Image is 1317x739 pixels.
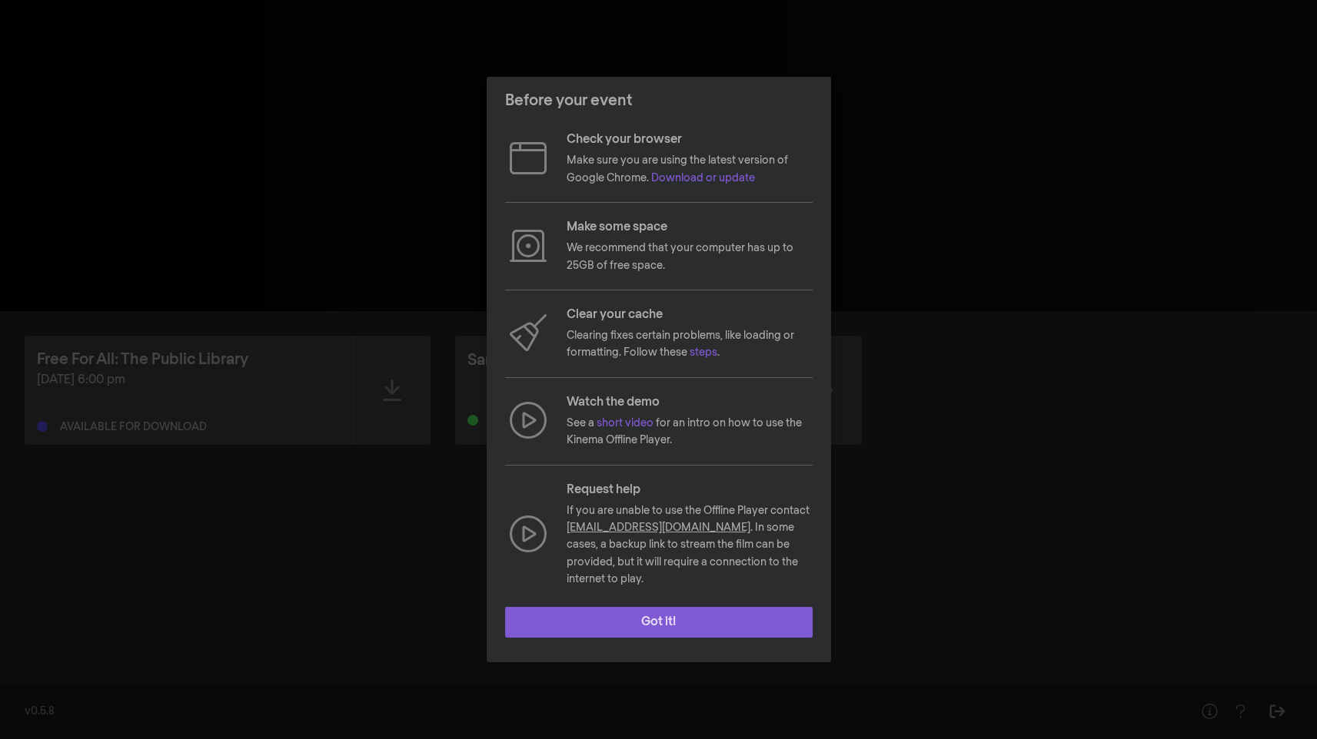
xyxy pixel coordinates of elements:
[567,502,813,588] p: If you are unable to use the Offline Player contact . In some cases, a backup link to stream the ...
[567,415,813,449] p: See a for an intro on how to use the Kinema Offline Player.
[690,347,717,358] a: steps
[651,173,755,184] a: Download or update
[567,131,813,149] p: Check your browser
[505,607,813,638] button: Got it!
[487,77,831,124] header: Before your event
[597,418,654,429] a: short video
[567,522,750,533] a: [EMAIL_ADDRESS][DOMAIN_NAME]
[567,152,813,187] p: Make sure you are using the latest version of Google Chrome.
[567,481,813,499] p: Request help
[567,306,813,324] p: Clear your cache
[567,240,813,274] p: We recommend that your computer has up to 25GB of free space.
[567,218,813,237] p: Make some space
[567,393,813,412] p: Watch the demo
[567,327,813,362] p: Clearing fixes certain problems, like loading or formatting. Follow these .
